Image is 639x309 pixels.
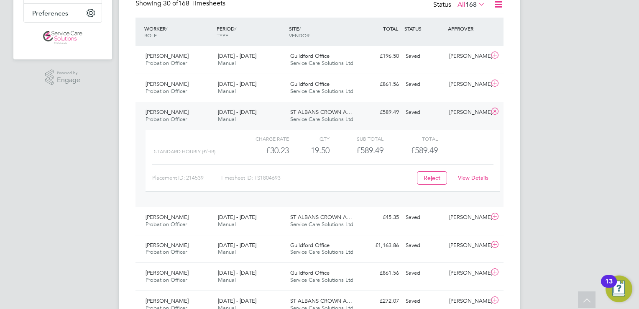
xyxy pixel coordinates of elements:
span: Manual [218,221,236,228]
div: Charge rate [235,134,289,144]
span: [PERSON_NAME] [146,108,189,116]
div: [PERSON_NAME] [446,294,489,308]
div: Saved [402,294,446,308]
span: / [166,25,167,32]
div: Saved [402,77,446,91]
span: / [299,25,301,32]
span: [DATE] - [DATE] [218,214,256,221]
div: [PERSON_NAME] [446,211,489,224]
div: Saved [402,266,446,280]
div: PERIOD [215,21,287,43]
div: WORKER [142,21,215,43]
div: [PERSON_NAME] [446,266,489,280]
div: [PERSON_NAME] [446,239,489,252]
span: [DATE] - [DATE] [218,269,256,276]
span: [PERSON_NAME] [146,297,189,304]
div: SITE [287,21,359,43]
div: Saved [402,106,446,119]
span: Probation Officer [146,276,187,283]
span: / [235,25,236,32]
label: All [458,0,485,9]
div: Saved [402,211,446,224]
span: TOTAL [383,25,398,32]
span: Engage [57,77,80,84]
span: Manual [218,59,236,67]
span: £589.49 [411,145,438,155]
div: Total [383,134,437,144]
a: Go to home page [23,31,102,44]
span: ST ALBANS CROWN A… [290,297,352,304]
span: VENDOR [289,32,309,39]
div: [PERSON_NAME] [446,49,489,63]
span: Manual [218,276,236,283]
span: Guildford Office [290,52,330,59]
div: Placement ID: 214539 [152,171,220,185]
div: £589.49 [359,106,402,119]
span: Probation Officer [146,59,187,67]
span: ST ALBANS CROWN A… [290,214,352,221]
div: [PERSON_NAME] [446,106,489,119]
span: [PERSON_NAME] [146,242,189,249]
span: [DATE] - [DATE] [218,242,256,249]
div: 19.50 [289,144,330,157]
a: Powered byEngage [45,70,81,85]
span: Service Care Solutions Ltd [290,248,353,255]
span: Service Care Solutions Ltd [290,221,353,228]
div: APPROVER [446,21,489,36]
div: £45.35 [359,211,402,224]
span: TYPE [217,32,228,39]
span: [DATE] - [DATE] [218,52,256,59]
span: [PERSON_NAME] [146,214,189,221]
span: Guildford Office [290,242,330,249]
div: £196.50 [359,49,402,63]
div: Saved [402,49,446,63]
span: Service Care Solutions Ltd [290,88,353,95]
span: Manual [218,248,236,255]
span: Probation Officer [146,116,187,123]
span: Preferences [32,9,68,17]
span: [PERSON_NAME] [146,80,189,88]
span: [DATE] - [DATE] [218,80,256,88]
span: [PERSON_NAME] [146,52,189,59]
span: 168 [465,0,477,9]
div: [PERSON_NAME] [446,77,489,91]
button: Open Resource Center, 13 new notifications [606,276,632,302]
button: Reject [417,171,447,185]
span: Service Care Solutions Ltd [290,116,353,123]
span: ROLE [144,32,157,39]
div: Timesheet ID: TS1804693 [220,171,412,185]
span: Guildford Office [290,80,330,88]
span: Manual [218,116,236,123]
div: Sub Total [330,134,383,144]
div: £861.56 [359,77,402,91]
span: ST ALBANS CROWN A… [290,108,352,116]
span: [DATE] - [DATE] [218,108,256,116]
span: Service Care Solutions Ltd [290,276,353,283]
div: Saved [402,239,446,252]
div: £272.07 [359,294,402,308]
div: £30.23 [235,144,289,157]
img: servicecare-logo-retina.png [43,31,82,44]
span: Probation Officer [146,88,187,95]
div: £1,163.86 [359,239,402,252]
span: Powered by [57,70,80,77]
span: Manual [218,88,236,95]
span: Guildford Office [290,269,330,276]
div: 13 [605,281,613,292]
span: Probation Officer [146,248,187,255]
span: [DATE] - [DATE] [218,297,256,304]
div: £861.56 [359,266,402,280]
span: Standard Hourly (£/HR) [154,149,215,154]
button: Preferences [24,4,102,22]
span: [PERSON_NAME] [146,269,189,276]
a: View Details [458,174,488,181]
span: Service Care Solutions Ltd [290,59,353,67]
div: STATUS [402,21,446,36]
span: Probation Officer [146,221,187,228]
div: QTY [289,134,330,144]
div: £589.49 [330,144,383,157]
